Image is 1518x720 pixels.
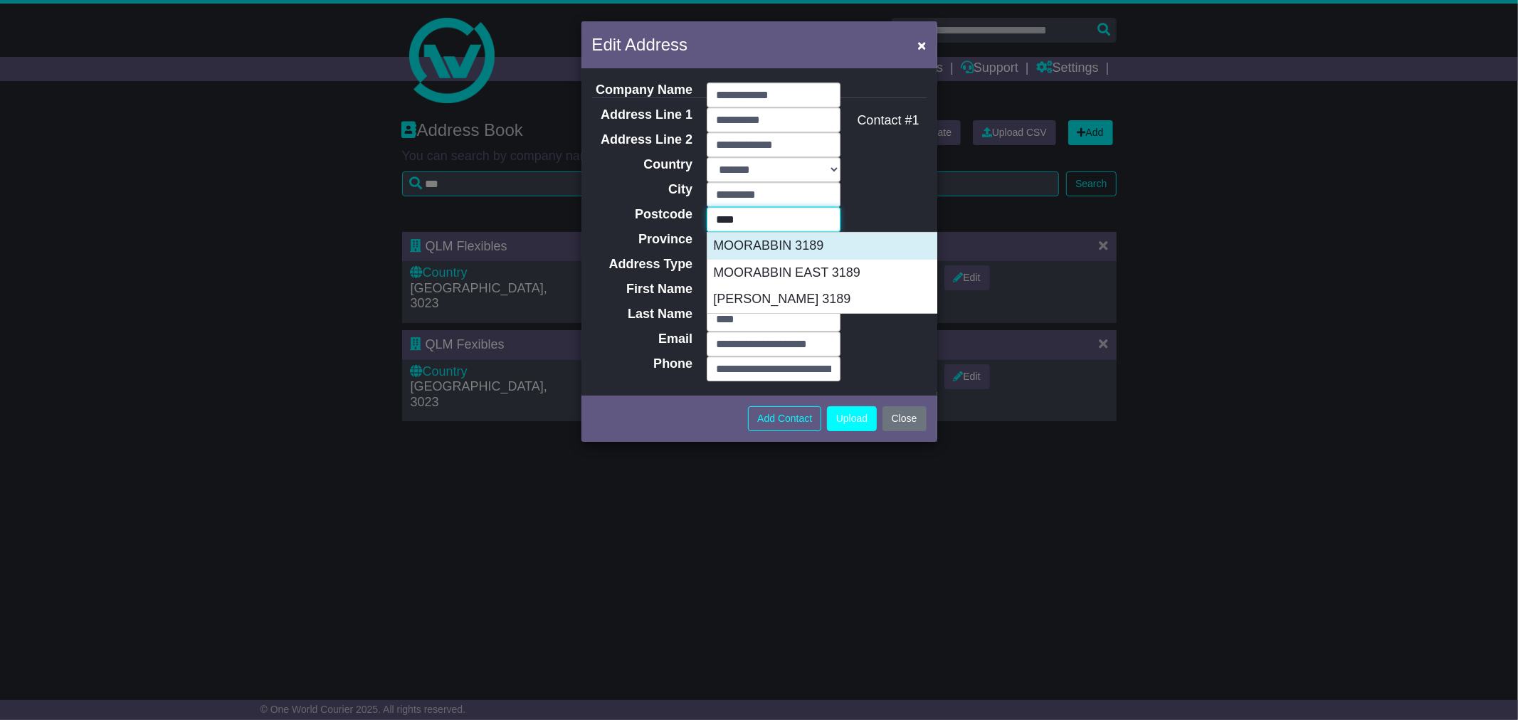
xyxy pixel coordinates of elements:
[748,406,821,431] button: Add Contact
[707,286,991,313] div: [PERSON_NAME] 3189
[581,157,700,173] label: Country
[917,37,926,53] span: ×
[707,233,991,260] div: MOORABBIN 3189
[592,32,688,58] h5: Edit Address
[581,307,700,322] label: Last Name
[857,113,919,127] span: Contact #1
[882,406,927,431] button: Close
[827,406,877,431] button: Upload
[581,356,700,372] label: Phone
[581,232,700,248] label: Province
[581,182,700,198] label: City
[581,132,700,148] label: Address Line 2
[910,31,933,60] button: Close
[581,257,700,272] label: Address Type
[581,207,700,223] label: Postcode
[581,332,700,347] label: Email
[581,282,700,297] label: First Name
[581,83,700,98] label: Company Name
[581,107,700,123] label: Address Line 1
[707,260,991,287] div: MOORABBIN EAST 3189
